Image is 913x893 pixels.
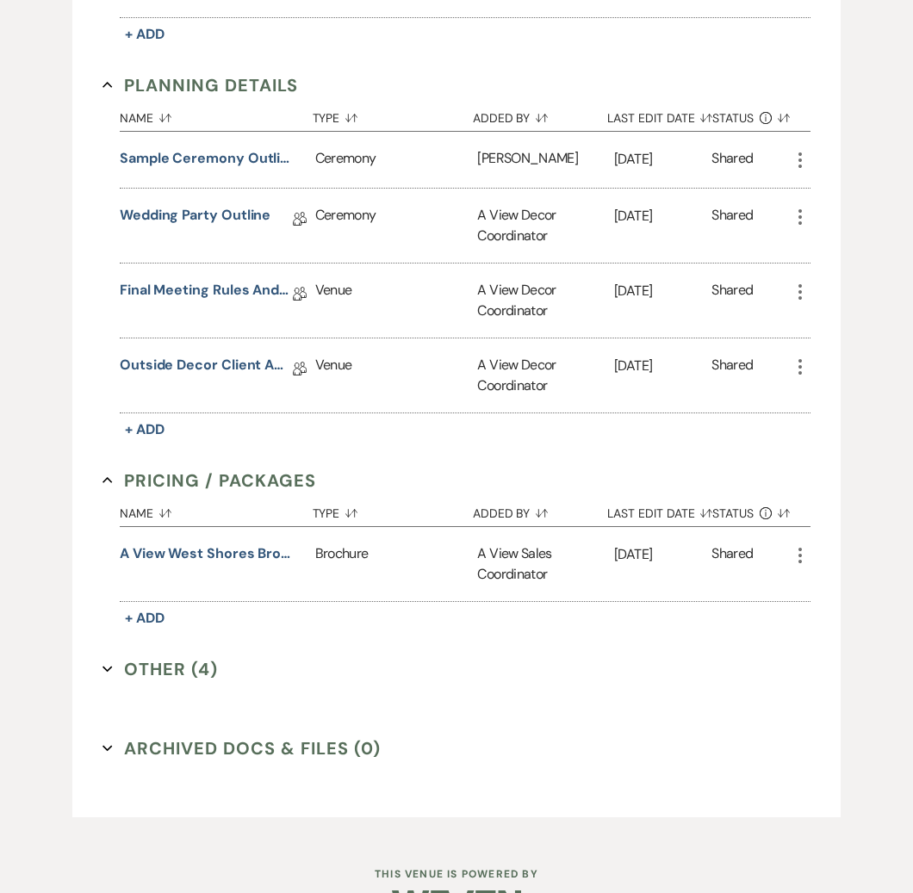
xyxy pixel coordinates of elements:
[125,609,165,627] span: + Add
[614,280,711,302] p: [DATE]
[120,205,270,232] a: Wedding Party Outline
[477,264,614,338] div: A View Decor Coordinator
[120,543,292,564] button: A View West Shores Brochure
[102,468,316,493] button: Pricing / Packages
[315,132,478,188] div: Ceremony
[711,205,753,246] div: Shared
[711,148,753,171] div: Shared
[102,72,298,98] button: Planning Details
[712,493,790,526] button: Status
[614,543,711,566] p: [DATE]
[120,418,170,442] button: + Add
[313,493,473,526] button: Type
[711,543,753,585] div: Shared
[473,493,608,526] button: Added By
[473,98,608,131] button: Added By
[712,507,754,519] span: Status
[607,98,712,131] button: Last Edit Date
[313,98,473,131] button: Type
[125,25,165,43] span: + Add
[711,355,753,396] div: Shared
[477,527,614,601] div: A View Sales Coordinator
[711,280,753,321] div: Shared
[120,148,292,169] button: Sample Ceremony Outline
[614,148,711,171] p: [DATE]
[102,656,218,682] button: Other (4)
[712,98,790,131] button: Status
[614,355,711,377] p: [DATE]
[712,112,754,124] span: Status
[102,735,381,761] button: Archived Docs & Files (0)
[477,338,614,412] div: A View Decor Coordinator
[477,189,614,263] div: A View Decor Coordinator
[315,527,478,601] div: Brochure
[120,280,292,307] a: Final Meeting Rules and Regulations
[315,189,478,263] div: Ceremony
[120,493,313,526] button: Name
[125,420,165,438] span: + Add
[120,98,313,131] button: Name
[607,493,712,526] button: Last Edit Date
[120,22,170,47] button: + Add
[315,264,478,338] div: Venue
[614,205,711,227] p: [DATE]
[477,132,614,188] div: [PERSON_NAME]
[315,338,478,412] div: Venue
[120,355,292,381] a: Outside Decor Client Agreement
[120,606,170,630] button: + Add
